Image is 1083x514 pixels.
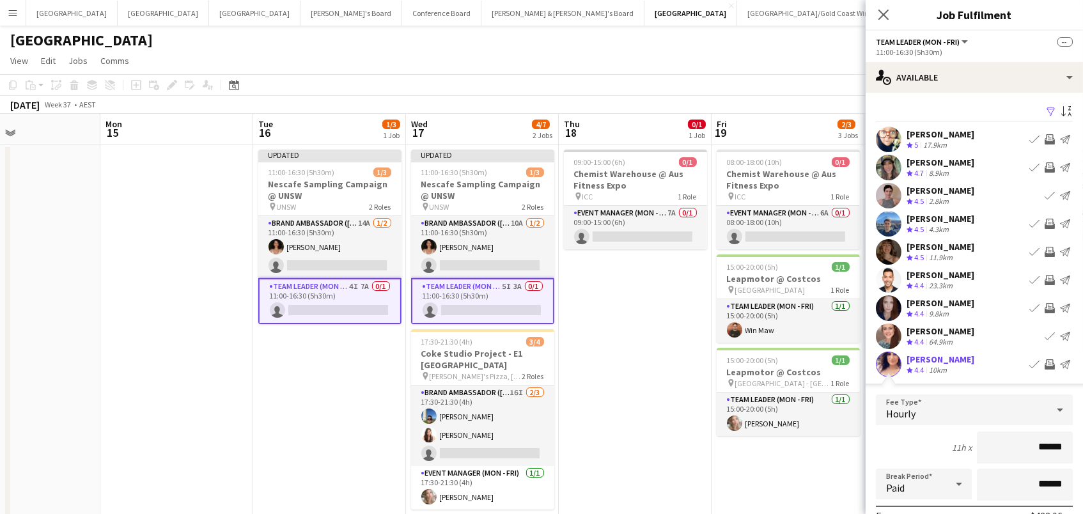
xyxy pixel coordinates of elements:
div: Updated [411,150,554,160]
div: 64.9km [926,337,955,348]
span: 2 Roles [522,371,544,381]
div: [PERSON_NAME] [907,213,974,224]
div: Updated [258,150,401,160]
span: 1/3 [373,167,391,177]
span: 15:00-20:00 (5h) [727,262,779,272]
app-job-card: 08:00-18:00 (10h)0/1Chemist Warehouse @ Aus Fitness Expo ICC1 RoleEvent Manager (Mon - Fri)6A0/10... [717,150,860,249]
span: 0/1 [679,157,697,167]
span: View [10,55,28,66]
span: 17:30-21:30 (4h) [421,337,473,347]
div: 17.9km [921,140,949,151]
span: 4.5 [914,253,924,262]
app-card-role: Team Leader (Mon - Fri)1/115:00-20:00 (5h)Win Maw [717,299,860,343]
span: Hourly [886,407,915,420]
span: 2 Roles [370,202,391,212]
span: 17 [409,125,428,140]
button: Conference Board [402,1,481,26]
div: [DATE] [10,98,40,111]
button: Team Leader (Mon - Fri) [876,37,970,47]
app-card-role: Brand Ambassador ([PERSON_NAME])14A1/211:00-16:30 (5h30m)[PERSON_NAME] [258,216,401,278]
div: 1 Job [383,130,400,140]
span: 1/3 [526,167,544,177]
h3: Chemist Warehouse @ Aus Fitness Expo [564,168,707,191]
div: [PERSON_NAME] [907,269,974,281]
h3: Chemist Warehouse @ Aus Fitness Expo [717,168,860,191]
div: 11:00-16:30 (5h30m) [876,47,1073,57]
button: [PERSON_NAME]'s Board [300,1,402,26]
app-card-role: Team Leader (Mon - Fri)4I7A0/111:00-16:30 (5h30m) [258,278,401,324]
div: 3 Jobs [838,130,858,140]
div: 8.9km [926,168,951,179]
span: Comms [100,55,129,66]
span: 4.4 [914,337,924,347]
app-card-role: Brand Ambassador ([PERSON_NAME])16I2/317:30-21:30 (4h)[PERSON_NAME][PERSON_NAME] [411,385,554,466]
span: ICC [735,192,746,201]
span: 1 Role [831,192,850,201]
span: 0/1 [688,120,706,129]
div: 1 Job [689,130,705,140]
app-job-card: 17:30-21:30 (4h)3/4Coke Studio Project - E1 [GEOGRAPHIC_DATA] [PERSON_NAME]'s Pizza, [GEOGRAPHIC_... [411,329,554,510]
span: Jobs [68,55,88,66]
app-card-role: Event Manager (Mon - Fri)7A0/109:00-15:00 (6h) [564,206,707,249]
span: Paid [886,481,905,494]
span: 2 Roles [522,202,544,212]
span: Thu [564,118,580,130]
h1: [GEOGRAPHIC_DATA] [10,31,153,50]
h3: Nescafe Sampling Campaign @ UNSW [258,178,401,201]
button: [GEOGRAPHIC_DATA] [26,1,118,26]
div: [PERSON_NAME] [907,241,974,253]
span: 1/1 [832,355,850,365]
div: 10km [926,365,949,376]
span: [GEOGRAPHIC_DATA] [735,285,806,295]
span: ICC [582,192,593,201]
span: Wed [411,118,428,130]
span: 4.5 [914,224,924,234]
span: Week 37 [42,100,74,109]
span: 4.4 [914,365,924,375]
span: 08:00-18:00 (10h) [727,157,783,167]
div: [PERSON_NAME] [907,185,974,196]
app-card-role: Team Leader (Mon - Fri)5I3A0/111:00-16:30 (5h30m) [411,278,554,324]
div: 9.8km [926,309,951,320]
div: 2 Jobs [533,130,552,140]
div: [PERSON_NAME] [907,325,974,337]
a: Comms [95,52,134,69]
div: AEST [79,100,96,109]
div: [PERSON_NAME] [907,297,974,309]
h3: Leapmotor @ Costcos [717,366,860,378]
span: Team Leader (Mon - Fri) [876,37,960,47]
div: 4.3km [926,224,951,235]
span: Mon [105,118,122,130]
span: UNSW [430,202,449,212]
h3: Coke Studio Project - E1 [GEOGRAPHIC_DATA] [411,348,554,371]
app-job-card: 09:00-15:00 (6h)0/1Chemist Warehouse @ Aus Fitness Expo ICC1 RoleEvent Manager (Mon - Fri)7A0/109... [564,150,707,249]
span: Edit [41,55,56,66]
button: [GEOGRAPHIC_DATA] [209,1,300,26]
span: Tue [258,118,273,130]
div: [PERSON_NAME] [907,157,974,168]
a: Edit [36,52,61,69]
span: 4.7 [914,168,924,178]
div: 23.3km [926,281,955,292]
span: 1 Role [831,285,850,295]
span: 1 Role [678,192,697,201]
h3: Nescafe Sampling Campaign @ UNSW [411,178,554,201]
span: 2/3 [838,120,855,129]
span: 15:00-20:00 (5h) [727,355,779,365]
button: [GEOGRAPHIC_DATA] [644,1,737,26]
div: [PERSON_NAME] [907,128,974,140]
span: 5 [914,140,918,150]
button: [GEOGRAPHIC_DATA]/Gold Coast Winter [737,1,889,26]
a: Jobs [63,52,93,69]
app-job-card: Updated11:00-16:30 (5h30m)1/3Nescafe Sampling Campaign @ UNSW UNSW2 RolesBrand Ambassador ([PERSO... [258,150,401,324]
app-job-card: Updated11:00-16:30 (5h30m)1/3Nescafe Sampling Campaign @ UNSW UNSW2 RolesBrand Ambassador ([PERSO... [411,150,554,324]
span: 11:00-16:30 (5h30m) [269,167,335,177]
span: 15 [104,125,122,140]
span: [GEOGRAPHIC_DATA] - [GEOGRAPHIC_DATA] [735,378,831,388]
app-job-card: 15:00-20:00 (5h)1/1Leapmotor @ Costcos [GEOGRAPHIC_DATA]1 RoleTeam Leader (Mon - Fri)1/115:00-20:... [717,254,860,343]
app-card-role: Team Leader (Mon - Fri)1/115:00-20:00 (5h)[PERSON_NAME] [717,393,860,436]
